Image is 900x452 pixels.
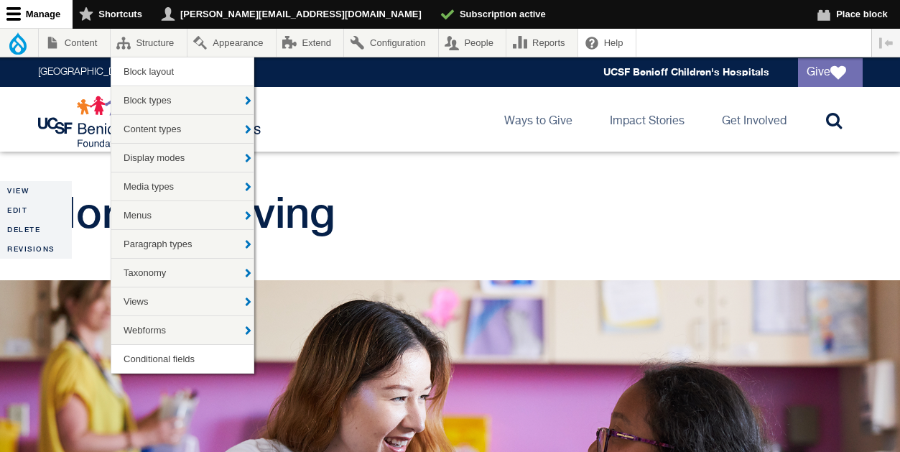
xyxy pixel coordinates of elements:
img: Logo for UCSF Benioff Children's Hospitals Foundation [38,91,264,148]
a: Content types [111,115,254,143]
a: Reports [506,29,577,57]
a: Help [578,29,636,57]
a: People [439,29,506,57]
a: [GEOGRAPHIC_DATA][US_STATE] [38,68,190,78]
a: Taxonomy [111,259,254,287]
button: Vertical orientation [872,29,900,57]
a: Display modes [111,144,254,172]
a: Appearance [187,29,276,57]
a: Configuration [344,29,437,57]
a: Block layout [111,57,254,86]
a: Block types [111,86,254,114]
a: Ways to Give [493,87,584,152]
a: Webforms [111,316,254,344]
a: Views [111,287,254,315]
a: Impact Stories [598,87,696,152]
a: Get Involved [710,87,798,152]
a: Conditional fields [111,345,254,373]
a: Extend [277,29,344,57]
a: Content [39,29,110,57]
a: Give [798,58,863,87]
a: Structure [111,29,187,57]
a: Menus [111,201,254,229]
a: Paragraph types [111,230,254,258]
a: Media types [111,172,254,200]
a: UCSF Benioff Children's Hospitals [603,66,769,78]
